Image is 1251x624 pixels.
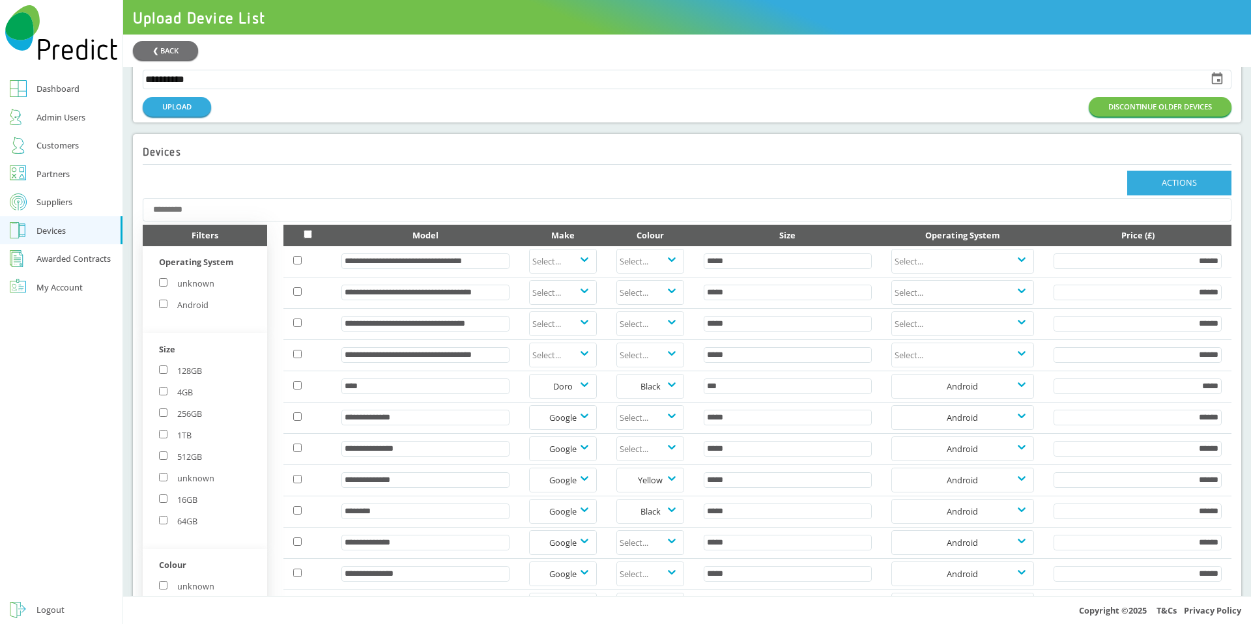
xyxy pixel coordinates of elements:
[620,378,681,394] div: Black
[159,429,192,441] label: 1TB
[36,223,66,238] div: Devices
[36,251,111,266] div: Awarded Contracts
[159,451,167,460] input: 512GB
[1157,604,1177,616] a: T&Cs
[620,347,648,363] div: Select...
[36,81,79,96] div: Dashboard
[620,316,648,332] div: Select...
[529,227,597,243] div: Make
[159,277,214,289] label: unknown
[895,285,923,300] div: Select...
[532,566,594,582] div: Google
[532,378,594,394] div: Doro
[532,285,561,300] div: Select...
[620,503,681,519] div: Black
[620,441,648,457] div: Select...
[36,279,83,295] div: My Account
[159,278,167,287] input: unknown
[532,347,561,363] div: Select...
[159,365,202,376] label: 128GB
[620,566,648,582] div: Select...
[532,535,594,550] div: Google
[895,253,923,269] div: Select...
[532,472,594,488] div: Google
[532,441,594,457] div: Google
[159,254,250,276] div: Operating System
[36,602,65,617] div: Logout
[532,410,594,425] div: Google
[36,137,79,153] div: Customers
[159,386,193,398] label: 4GB
[895,472,1031,488] div: Android
[620,253,648,269] div: Select...
[159,365,167,374] input: 128GB
[36,109,85,125] div: Admin Users
[895,535,1031,550] div: Android
[159,494,167,503] input: 16GB
[159,473,167,481] input: unknown
[159,472,214,484] label: unknown
[5,5,118,60] img: Predict Mobile
[143,146,181,158] h2: Devices
[36,194,72,210] div: Suppliers
[1205,66,1230,92] button: Choose date, selected date is Sep 1, 2025
[159,300,167,308] input: Android
[159,581,167,589] input: unknown
[895,316,923,332] div: Select...
[159,494,197,505] label: 16GB
[1089,97,1231,116] button: DISCONTINUE OLDER DEVICES
[159,408,202,419] label: 256GB
[895,566,1031,582] div: Android
[532,253,561,269] div: Select...
[159,516,167,524] input: 64GB
[159,580,214,592] label: unknown
[895,441,1031,457] div: Android
[143,225,267,246] div: Filters
[532,316,561,332] div: Select...
[895,347,923,363] div: Select...
[895,410,1031,425] div: Android
[891,227,1034,243] div: Operating System
[143,97,211,116] button: UPLOAD
[895,378,1031,394] div: Android
[532,503,594,519] div: Google
[620,285,648,300] div: Select...
[341,227,510,243] div: Model
[159,299,208,311] label: Android
[620,535,648,550] div: Select...
[159,408,167,417] input: 256GB
[620,472,681,488] div: Yellow
[616,227,684,243] div: Colour
[36,166,70,182] div: Partners
[1054,227,1222,243] div: Price (£)
[159,341,250,363] div: Size
[133,41,198,60] button: ❮ BACK
[620,410,648,425] div: Select...
[1127,171,1231,195] button: ACTIONS
[159,387,167,395] input: 4GB
[159,430,167,438] input: 1TB
[159,515,197,527] label: 64GB
[895,503,1031,519] div: Android
[159,451,202,462] label: 512GB
[159,557,250,578] div: Colour
[1184,604,1241,616] a: Privacy Policy
[704,227,872,243] div: Size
